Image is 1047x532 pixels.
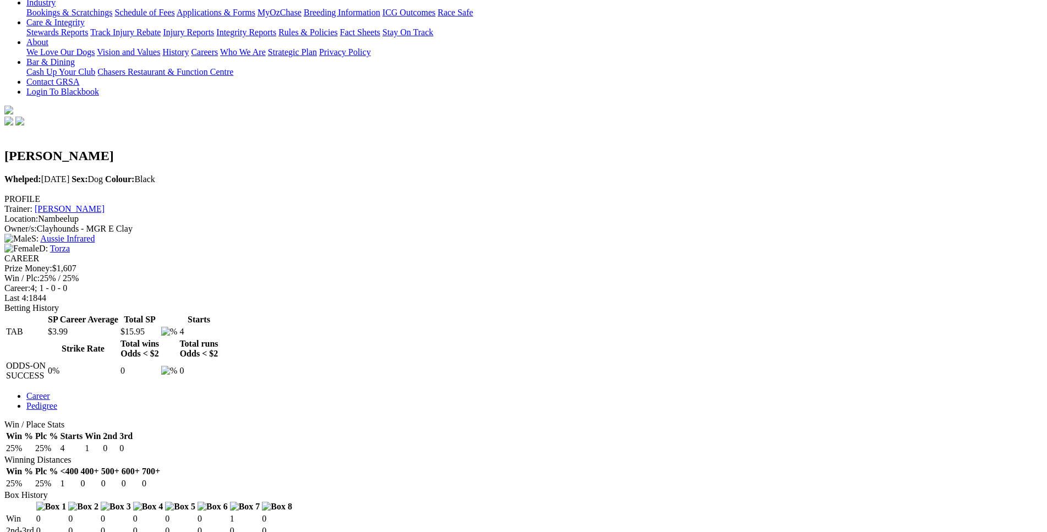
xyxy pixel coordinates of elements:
td: $3.99 [47,326,119,337]
a: Track Injury Rebate [90,28,161,37]
a: ICG Outcomes [382,8,435,17]
div: Clayhounds - MGR E Clay [4,224,1043,234]
td: 25% [35,443,58,454]
a: Vision and Values [97,47,160,57]
td: 0 [120,360,160,381]
td: 0 [179,360,218,381]
a: Care & Integrity [26,18,85,27]
td: 0 [165,513,196,524]
a: Injury Reports [163,28,214,37]
a: Login To Blackbook [26,87,99,96]
span: Dog [72,174,103,184]
img: facebook.svg [4,117,13,125]
div: About [26,47,1043,57]
th: Total wins Odds < $2 [120,338,160,359]
span: Last 4: [4,293,29,303]
div: Win / Place Stats [4,420,1043,430]
td: 0 [197,513,228,524]
span: Owner/s: [4,224,37,233]
th: Starts [59,431,83,442]
th: Plc % [35,431,58,442]
a: Careers [191,47,218,57]
img: Box 8 [262,502,292,512]
td: 1 [84,443,101,454]
img: Box 2 [68,502,98,512]
td: 1 [59,478,79,489]
span: Trainer: [4,204,32,213]
td: 25% [35,478,58,489]
td: 4 [179,326,218,337]
div: 25% / 25% [4,273,1043,283]
div: Box History [4,490,1043,500]
td: 25% [6,443,34,454]
th: 500+ [101,466,120,477]
a: Integrity Reports [216,28,276,37]
td: 0 [141,478,161,489]
td: 0 [102,443,118,454]
a: Who We Are [220,47,266,57]
td: ODDS-ON SUCCESS [6,360,46,381]
img: Box 3 [101,502,131,512]
td: 0% [47,360,119,381]
th: 700+ [141,466,161,477]
span: D: [4,244,48,253]
span: Career: [4,283,30,293]
a: Breeding Information [304,8,380,17]
span: Prize Money: [4,264,52,273]
img: Box 6 [198,502,228,512]
a: Race Safe [437,8,473,17]
div: $1,607 [4,264,1043,273]
a: Career [26,391,50,401]
td: 4 [59,443,83,454]
th: 600+ [121,466,140,477]
td: 0 [121,478,140,489]
td: 0 [133,513,164,524]
a: Contact GRSA [26,77,79,86]
td: 0 [36,513,67,524]
a: Stewards Reports [26,28,88,37]
div: CAREER [4,254,1043,264]
a: We Love Our Dogs [26,47,95,57]
td: 0 [80,478,100,489]
a: Torza [50,244,70,253]
img: Female [4,244,39,254]
img: Box 1 [36,502,67,512]
th: 2nd [102,431,118,442]
h2: [PERSON_NAME] [4,149,1043,163]
img: Box 7 [230,502,260,512]
a: Rules & Policies [278,28,338,37]
th: Win % [6,431,34,442]
img: Box 5 [165,502,195,512]
th: Starts [179,314,218,325]
a: Cash Up Your Club [26,67,95,76]
div: PROFILE [4,194,1043,204]
a: Fact Sheets [340,28,380,37]
div: Winning Distances [4,455,1043,465]
td: $15.95 [120,326,160,337]
img: Box 4 [133,502,163,512]
a: MyOzChase [257,8,302,17]
span: [DATE] [4,174,69,184]
td: 25% [6,478,34,489]
th: Total SP [120,314,160,325]
th: 400+ [80,466,100,477]
div: 4; 1 - 0 - 0 [4,283,1043,293]
td: 0 [119,443,133,454]
a: [PERSON_NAME] [35,204,105,213]
div: Bar & Dining [26,67,1043,77]
a: Strategic Plan [268,47,317,57]
img: logo-grsa-white.png [4,106,13,114]
a: Aussie Infrared [40,234,95,243]
td: TAB [6,326,46,337]
span: Location: [4,214,38,223]
div: Care & Integrity [26,28,1043,37]
img: twitter.svg [15,117,24,125]
div: Industry [26,8,1043,18]
th: Win [84,431,101,442]
td: 0 [68,513,99,524]
a: Applications & Forms [177,8,255,17]
th: <400 [59,466,79,477]
a: Stay On Track [382,28,433,37]
span: S: [4,234,39,243]
a: Bar & Dining [26,57,75,67]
